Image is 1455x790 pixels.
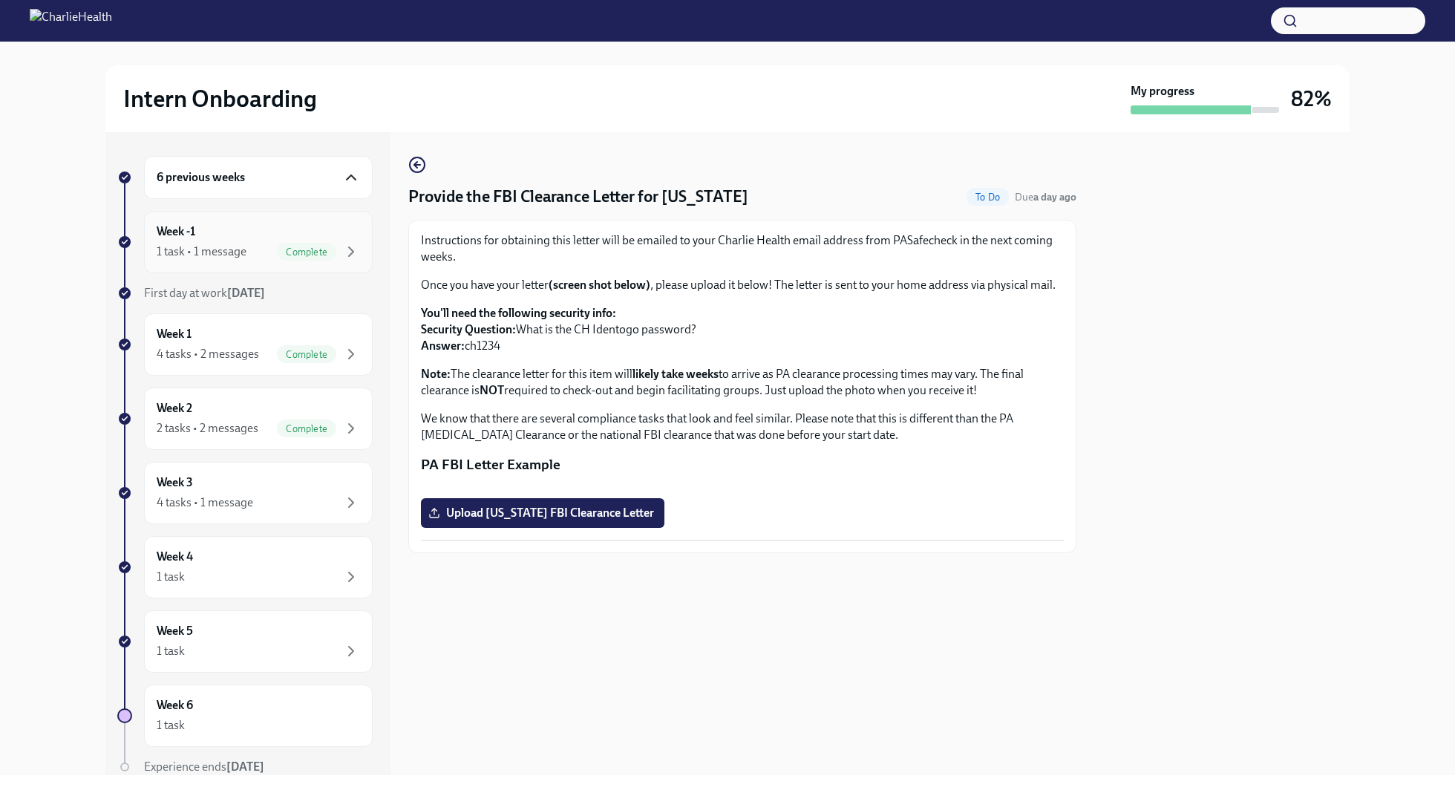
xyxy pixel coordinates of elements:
h6: Week 4 [157,549,193,565]
p: PA FBI Letter Example [421,455,1064,474]
h4: Provide the FBI Clearance Letter for [US_STATE] [408,186,748,208]
strong: (screen shot below) [549,278,650,292]
h6: Week -1 [157,223,195,240]
h6: Week 5 [157,623,193,639]
strong: My progress [1131,83,1194,99]
p: Instructions for obtaining this letter will be emailed to your Charlie Health email address from ... [421,232,1064,265]
span: To Do [967,192,1009,203]
span: October 14th, 2025 07:00 [1015,190,1076,204]
span: Upload [US_STATE] FBI Clearance Letter [431,506,654,520]
strong: Security Question: [421,322,516,336]
p: We know that there are several compliance tasks that look and feel similar. Please note that this... [421,411,1064,443]
h3: 82% [1291,85,1332,112]
strong: a day ago [1033,191,1076,203]
a: Week 34 tasks • 1 message [117,462,373,524]
div: 1 task [157,569,185,585]
div: 4 tasks • 1 message [157,494,253,511]
span: Due [1015,191,1076,203]
h2: Intern Onboarding [123,84,317,114]
div: 4 tasks • 2 messages [157,346,259,362]
h6: Week 1 [157,326,192,342]
h6: 6 previous weeks [157,169,245,186]
a: Week 22 tasks • 2 messagesComplete [117,388,373,450]
a: Week -11 task • 1 messageComplete [117,211,373,273]
strong: NOT [480,383,504,397]
span: Complete [277,423,336,434]
a: Week 14 tasks • 2 messagesComplete [117,313,373,376]
div: 1 task [157,643,185,659]
h6: Week 3 [157,474,193,491]
a: First day at work[DATE] [117,285,373,301]
img: CharlieHealth [30,9,112,33]
p: Once you have your letter , please upload it below! The letter is sent to your home address via p... [421,277,1064,293]
a: Week 41 task [117,536,373,598]
p: The clearance letter for this item will to arrive as PA clearance processing times may vary. The ... [421,366,1064,399]
div: 6 previous weeks [144,156,373,199]
strong: [DATE] [226,760,264,774]
strong: likely take weeks [632,367,719,381]
div: 1 task [157,717,185,734]
p: What is the CH Identogo password? ch1234 [421,305,1064,354]
div: 2 tasks • 2 messages [157,420,258,437]
span: Complete [277,247,336,258]
strong: Note: [421,367,451,381]
h6: Week 6 [157,697,193,714]
span: Complete [277,349,336,360]
a: Week 51 task [117,610,373,673]
strong: You'll need the following security info: [421,306,616,320]
h6: Week 2 [157,400,192,417]
a: Week 61 task [117,685,373,747]
label: Upload [US_STATE] FBI Clearance Letter [421,498,664,528]
span: First day at work [144,286,265,300]
div: 1 task • 1 message [157,244,246,260]
strong: [DATE] [227,286,265,300]
strong: Answer: [421,339,465,353]
span: Experience ends [144,760,264,774]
